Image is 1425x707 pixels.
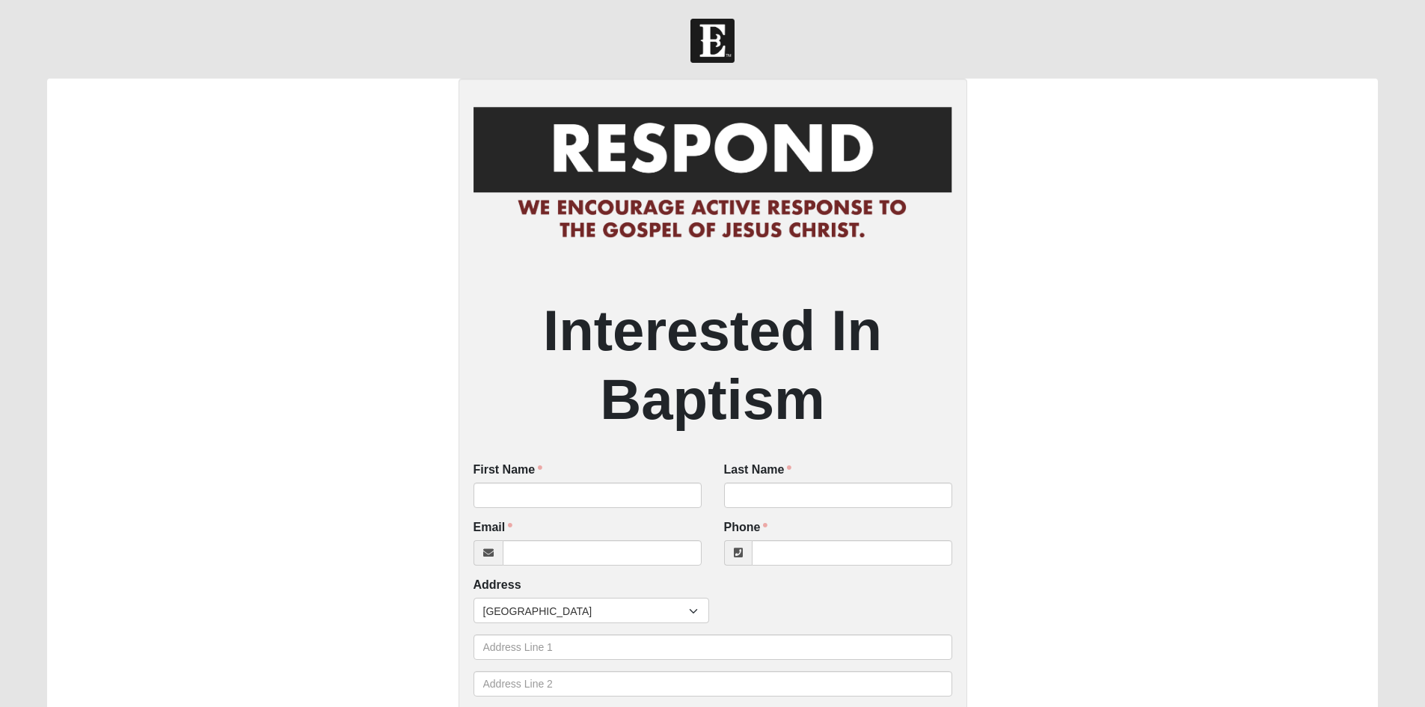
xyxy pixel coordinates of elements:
[724,519,768,536] label: Phone
[483,599,689,624] span: [GEOGRAPHIC_DATA]
[474,577,521,594] label: Address
[474,296,952,433] h2: Interested In Baptism
[474,519,513,536] label: Email
[690,19,735,63] img: Church of Eleven22 Logo
[474,634,952,660] input: Address Line 1
[474,671,952,697] input: Address Line 2
[724,462,792,479] label: Last Name
[474,462,543,479] label: First Name
[474,94,952,254] img: RespondCardHeader.png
